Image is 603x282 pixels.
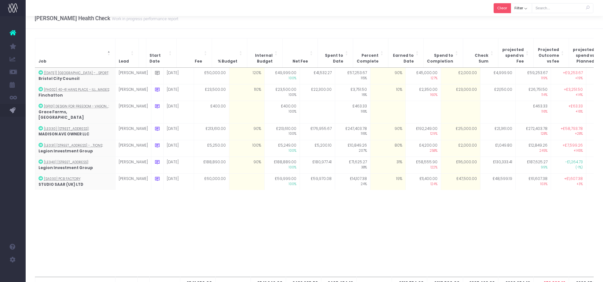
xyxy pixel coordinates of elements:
span: +3% [554,182,583,187]
td: [DATE] [163,84,194,101]
abbr: [LE040] 550 West 21st Street [44,160,88,165]
td: £41,532.27 [300,68,335,84]
td: £192,249.00 [405,123,441,140]
span: +28% [554,132,583,136]
button: Clear [494,3,511,13]
span: 258% [409,149,437,153]
td: 90% [229,123,264,140]
td: £49,999.00 [264,68,300,84]
td: £47,500.00 [441,174,480,190]
td: 80% [370,140,405,157]
td: [DATE] [163,101,194,124]
td: 31% [370,157,405,174]
strong: Legion Investment Group [38,165,93,170]
span: (-1%) [554,165,583,170]
td: £400.00 [194,101,229,124]
th: Fee: Activate to sort: Activate to sort: Activate to sort: Activate to sort: Activate to sort [176,38,212,67]
span: Start Date [149,53,167,64]
td: £22,300.00 [300,84,335,101]
th: Percent Complete: Activate to sort: Activate to sort: Activate to sort: Activate to sort: Activat... [353,38,388,67]
th: Earned to Date: Activate to sort: Activate to sort: Activate to sort: Activate to sort: Activate ... [388,38,423,67]
td: £5,249.00 [264,140,300,157]
td: [PERSON_NAME] [115,157,151,174]
span: 128% [519,132,548,136]
span: Lead [119,59,129,64]
span: Net Fee [293,59,308,64]
th: Lead: Activate to sort: Activate to sort: Activate to sort: Activate to sort: Activate to sort [115,38,139,67]
span: Internal Budget [251,53,273,64]
td: [DATE] [163,140,194,157]
th: projected spend vs Fee: Activate to sort: Activate to sort: Activate to sort: Activate to sort: A... [498,38,533,67]
td: £23,500.00 [264,84,300,101]
td: £21,361.00 [480,123,515,140]
span: Job [38,59,47,64]
span: % Budget [218,59,237,64]
img: images/default_profile_image.png [8,269,18,279]
button: Filter [511,3,532,13]
td: £130,333.41 [480,157,515,174]
td: £21,150.00 [480,84,515,101]
td: : [35,140,115,157]
td: £116,000.00 [441,157,480,174]
td: [DATE] [163,123,194,140]
td: £188,890.00 [194,157,229,174]
td: £188,889.00 [264,157,300,174]
strong: Grace Farms, [GEOGRAPHIC_DATA] [38,109,84,120]
span: 100% [268,182,296,187]
td: £4,999.90 [480,68,515,84]
strong: Bristol City Council [38,76,80,81]
span: 116% [338,109,367,114]
td: £25,000.00 [441,123,480,140]
span: 116% [519,109,548,114]
td: £272,403.78 [515,123,551,140]
td: 90% [229,157,264,174]
abbr: [LE030] 1122 Madison Avenue [44,126,89,131]
td: £3,751.50 [335,84,370,101]
td: 110% [229,84,264,101]
td: : [35,123,115,140]
td: [DATE] [163,68,194,84]
span: 38% [338,165,367,170]
th: Check Sum: Activate to sort: Activate to sort: Activate to sort: Activate to sort: Activate to sort [463,38,498,67]
td: £10,849.26 [335,140,370,157]
td: £187,625.27 [515,157,551,174]
th: Start Date: Activate to sort: Activate to sort: Activate to sort: Activate to sort: Activate to sort [146,38,176,67]
span: +£9,253.67 [563,70,583,76]
td: £14,107.38 [335,174,370,190]
th: Projected Outcome vs fee: Activate to sort: Activate to sort: Activate to sort: Activate to sort:... [533,38,569,67]
strong: MADISON AVE OWNER LLC [38,132,89,137]
span: 119% [519,76,548,81]
span: 100% [268,109,296,114]
th: Internal Budget: Activate to sort: Activate to sort: Activate to sort: Activate to sort: Activate... [247,38,282,67]
span: 24% [338,182,367,187]
span: +145% [554,149,583,153]
td: [PERSON_NAME] [115,101,151,124]
td: £180,977.41 [300,157,335,174]
th: % Budget: Activate to sort: Activate to sort: Activate to sort: Activate to sort: Activate to sort [212,38,247,67]
span: +16% [554,109,583,114]
td: £61,607.38 [515,174,551,190]
span: projected spend vs Planned [572,47,594,64]
span: +£1,607.38 [564,176,583,182]
th: Job: Activate to invert sorting: Activate to invert sorting: Activate to invert sorting: Activate... [35,38,115,67]
td: £60,000.00 [194,174,229,190]
span: +19% [554,76,583,81]
td: £50,000.00 [194,68,229,84]
td: £59,999.00 [264,174,300,190]
td: £59,253.67 [515,68,551,84]
span: Fee [195,59,202,64]
td: [PERSON_NAME] [115,123,151,140]
strong: Legion Investment Group [38,149,93,154]
span: 99% [519,165,548,170]
td: 100% [229,140,264,157]
td: £176,955.67 [300,123,335,140]
span: 100% [268,149,296,153]
td: : [35,68,115,84]
span: +£7,599.26 [563,143,583,149]
abbr: [FH002] 40-41 Hans Place - Illustrative Images [44,87,109,92]
td: : [35,174,115,190]
span: Earned to Date [392,53,414,64]
span: 115% [338,76,367,81]
td: £26,751.50 [515,84,551,101]
span: 129% [409,132,437,136]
